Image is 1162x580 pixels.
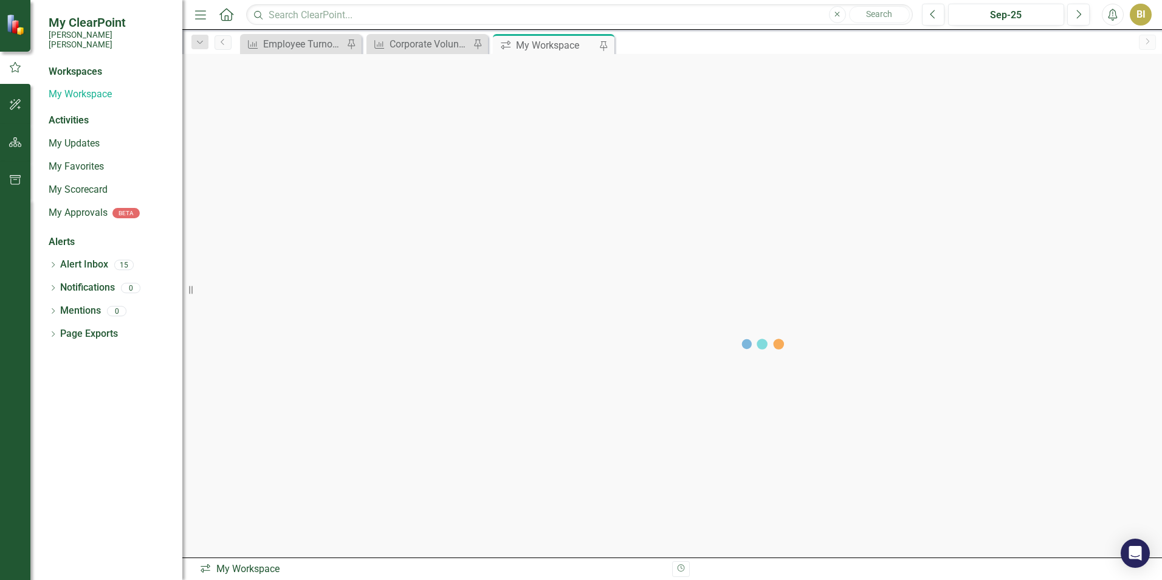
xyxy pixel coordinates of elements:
[121,283,140,293] div: 0
[1130,4,1152,26] button: BI
[49,235,170,249] div: Alerts
[243,36,343,52] a: Employee Turnover Rate​
[866,9,892,19] span: Search
[107,306,126,316] div: 0
[49,88,170,102] a: My Workspace
[49,206,108,220] a: My Approvals
[390,36,470,52] div: Corporate Volunteerism Rate
[952,8,1060,22] div: Sep-25
[246,4,913,26] input: Search ClearPoint...
[849,6,910,23] button: Search
[49,15,170,30] span: My ClearPoint
[49,137,170,151] a: My Updates
[263,36,343,52] div: Employee Turnover Rate​
[114,260,134,270] div: 15
[516,38,596,53] div: My Workspace
[60,304,101,318] a: Mentions
[49,183,170,197] a: My Scorecard
[49,114,170,128] div: Activities
[5,13,28,36] img: ClearPoint Strategy
[60,327,118,341] a: Page Exports
[199,562,663,576] div: My Workspace
[1121,539,1150,568] div: Open Intercom Messenger
[370,36,470,52] a: Corporate Volunteerism Rate
[60,258,108,272] a: Alert Inbox
[112,208,140,218] div: BETA
[49,160,170,174] a: My Favorites
[60,281,115,295] a: Notifications
[49,30,170,50] small: [PERSON_NAME] [PERSON_NAME]
[49,65,102,79] div: Workspaces
[948,4,1064,26] button: Sep-25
